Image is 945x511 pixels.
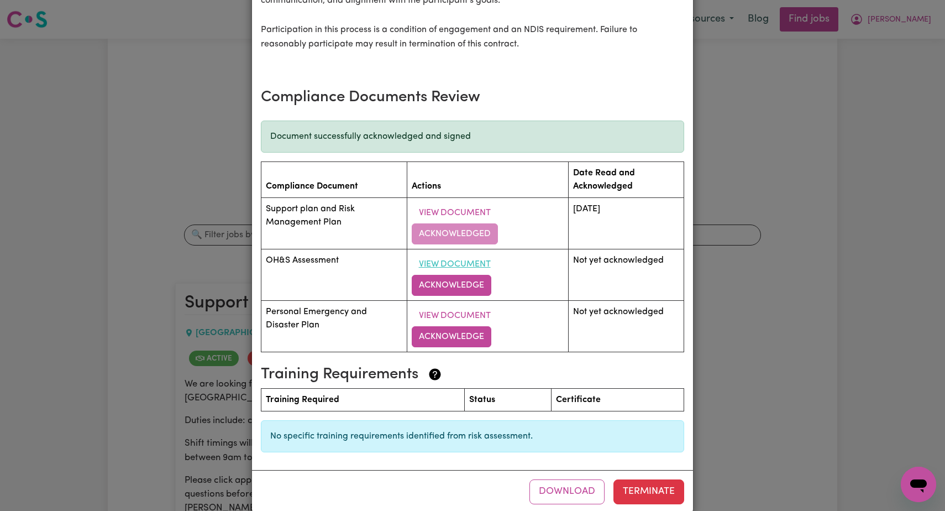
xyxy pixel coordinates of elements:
[613,479,684,504] button: Terminate this contract
[412,326,491,347] button: Acknowledge
[568,249,684,300] td: Not yet acknowledged
[901,467,936,502] iframe: Button to launch messaging window
[412,202,498,223] button: View Document
[261,366,675,384] h3: Training Requirements
[568,197,684,249] td: [DATE]
[407,161,568,197] th: Actions
[464,389,551,411] th: Status
[261,161,407,197] th: Compliance Document
[529,479,605,504] button: Download contract
[412,305,498,326] button: View Document
[551,389,684,411] th: Certificate
[261,300,407,352] td: Personal Emergency and Disaster Plan
[412,275,491,296] button: Acknowledge
[568,161,684,197] th: Date Read and Acknowledged
[568,300,684,352] td: Not yet acknowledged
[261,249,407,300] td: OH&S Assessment
[412,254,498,275] button: View Document
[261,197,407,249] td: Support plan and Risk Management Plan
[261,420,684,452] div: No specific training requirements identified from risk assessment.
[261,121,684,153] div: Document successfully acknowledged and signed
[261,88,684,107] h3: Compliance Documents Review
[261,389,465,411] th: Training Required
